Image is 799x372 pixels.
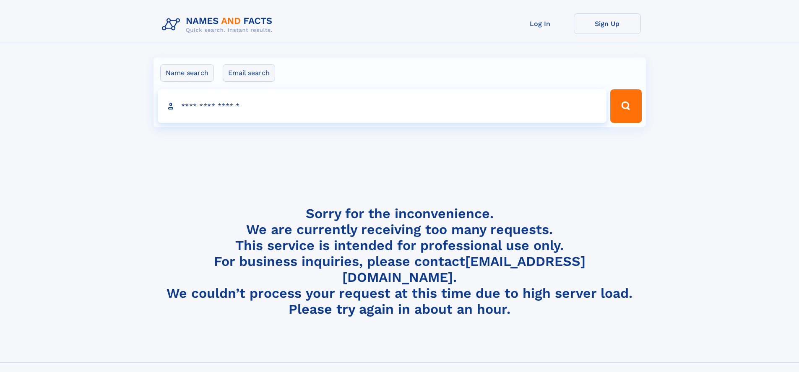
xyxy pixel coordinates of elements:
[160,64,214,82] label: Name search
[507,13,574,34] a: Log In
[159,206,641,317] h4: Sorry for the inconvenience. We are currently receiving too many requests. This service is intend...
[574,13,641,34] a: Sign Up
[610,89,641,123] button: Search Button
[158,89,607,123] input: search input
[342,253,586,285] a: [EMAIL_ADDRESS][DOMAIN_NAME]
[223,64,275,82] label: Email search
[159,13,279,36] img: Logo Names and Facts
